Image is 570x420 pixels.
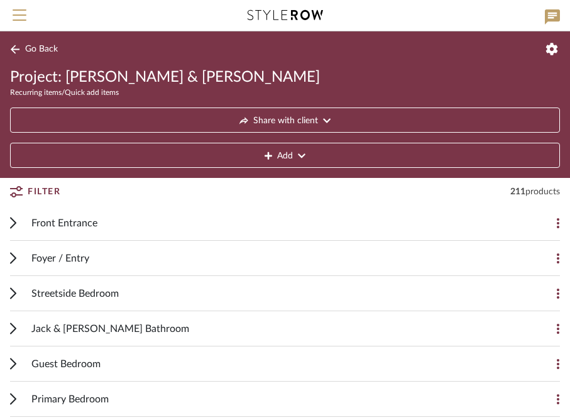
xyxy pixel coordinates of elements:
button: Share with client [10,108,560,133]
span: Go Back [25,44,58,55]
button: Go Back [10,41,62,57]
span: Guest Bedroom [31,356,101,372]
span: Front Entrance [31,216,97,231]
button: Filter [10,180,60,203]
div: 211 [510,185,560,198]
span: Share with client [253,108,318,133]
span: products [525,187,560,196]
span: Project: [PERSON_NAME] & [PERSON_NAME] [10,67,320,87]
span: Primary Bedroom [31,392,109,407]
span: Add [277,143,293,169]
span: Streetside Bedroom [31,286,119,301]
div: Recurring items/Quick add items [10,87,560,97]
button: Add [10,143,560,168]
span: Foyer / Entry [31,251,89,266]
span: Jack & [PERSON_NAME] Bathroom [31,321,189,336]
span: Filter [28,180,60,203]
